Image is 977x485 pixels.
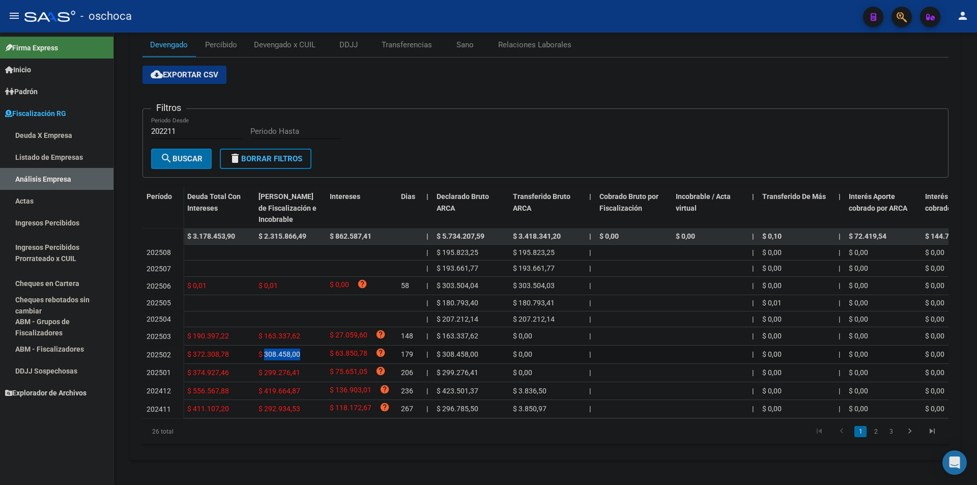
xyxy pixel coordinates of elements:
datatable-header-cell: Período [142,186,183,229]
span: $ 0,00 [849,281,868,290]
span: $ 0,00 [762,281,782,290]
span: 202501 [147,368,171,377]
span: - oschoca [80,5,132,27]
span: Borrar Filtros [229,154,302,163]
span: $ 2.315.866,49 [258,232,306,240]
span: $ 0,00 [849,264,868,272]
span: $ 0,00 [849,332,868,340]
span: $ 207.212,14 [437,315,478,323]
span: | [589,315,591,323]
mat-icon: cloud_download [151,68,163,80]
span: $ 0,00 [762,315,782,323]
datatable-header-cell: Declarado Bruto ARCA [433,186,509,231]
datatable-header-cell: Incobrable / Acta virtual [672,186,748,231]
span: $ 0,01 [762,299,782,307]
span: | [589,368,591,377]
span: | [589,350,591,358]
span: $ 0,00 [513,368,532,377]
datatable-header-cell: Cobrado Bruto por Fiscalización [595,186,672,231]
span: 148 [401,332,413,340]
span: Transferido De Más [762,192,826,201]
span: $ 207.212,14 [513,315,555,323]
span: $ 3.418.341,20 [513,232,561,240]
span: 202502 [147,351,171,359]
span: $ 190.397,22 [187,332,229,340]
span: | [426,315,428,323]
span: $ 292.934,53 [258,405,300,413]
span: $ 0,00 [849,387,868,395]
span: $ 163.337,62 [258,332,300,340]
span: | [426,248,428,256]
span: $ 5.734.207,59 [437,232,484,240]
a: go to first page [810,426,829,437]
span: | [589,332,591,340]
mat-icon: menu [8,10,20,22]
span: $ 0,00 [849,315,868,323]
i: help [376,366,386,376]
mat-icon: search [160,152,173,164]
span: | [752,192,754,201]
datatable-header-cell: Intereses [326,186,397,231]
mat-icon: delete [229,152,241,164]
span: | [752,299,754,307]
span: $ 75.651,05 [330,366,367,380]
span: $ 63.850,78 [330,348,367,361]
button: Borrar Filtros [220,149,311,169]
datatable-header-cell: Transferido De Más [758,186,835,231]
span: $ 0,00 [849,350,868,358]
span: $ 0,00 [762,387,782,395]
span: Explorador de Archivos [5,387,87,398]
datatable-header-cell: Deuda Total Con Intereses [183,186,254,231]
span: $ 411.107,20 [187,405,229,413]
i: help [376,348,386,358]
span: $ 372.308,78 [187,350,229,358]
li: page 2 [868,423,883,440]
span: | [752,350,754,358]
span: | [839,232,841,240]
span: 202503 [147,332,171,340]
span: $ 296.785,50 [437,405,478,413]
div: Devengado x CUIL [254,39,315,50]
span: | [839,299,840,307]
span: $ 118.172,67 [330,402,371,416]
div: DDJJ [339,39,358,50]
div: Relaciones Laborales [498,39,571,50]
datatable-header-cell: | [422,186,433,231]
span: $ 303.504,04 [437,281,478,290]
span: Deuda Total Con Intereses [187,192,241,212]
span: Declarado Bruto ARCA [437,192,489,212]
span: | [589,299,591,307]
span: | [839,264,840,272]
span: $ 144.720,22 [925,232,967,240]
div: Devengado [150,39,188,50]
span: $ 180.793,41 [513,299,555,307]
span: | [752,315,754,323]
span: $ 72.419,54 [849,232,886,240]
span: Fiscalización RG [5,108,66,119]
span: $ 0,00 [762,332,782,340]
span: Dias [401,192,415,201]
li: page 1 [853,423,868,440]
span: $ 303.504,03 [513,281,555,290]
datatable-header-cell: Interés Aporte cobrado por ARCA [845,186,921,231]
div: Open Intercom Messenger [942,450,967,475]
span: | [752,264,754,272]
span: $ 0,01 [258,281,278,290]
button: Exportar CSV [142,66,226,84]
span: | [589,248,591,256]
span: $ 0,00 [925,405,944,413]
span: 206 [401,368,413,377]
span: | [426,232,428,240]
span: | [426,281,428,290]
span: $ 0,00 [925,387,944,395]
span: $ 423.501,37 [437,387,478,395]
datatable-header-cell: | [835,186,845,231]
div: Transferencias [382,39,432,50]
span: $ 308.458,00 [258,350,300,358]
span: $ 0,00 [849,405,868,413]
datatable-header-cell: | [748,186,758,231]
span: $ 0,00 [330,279,349,293]
span: Incobrable / Acta virtual [676,192,731,212]
span: | [426,387,428,395]
span: Buscar [160,154,203,163]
